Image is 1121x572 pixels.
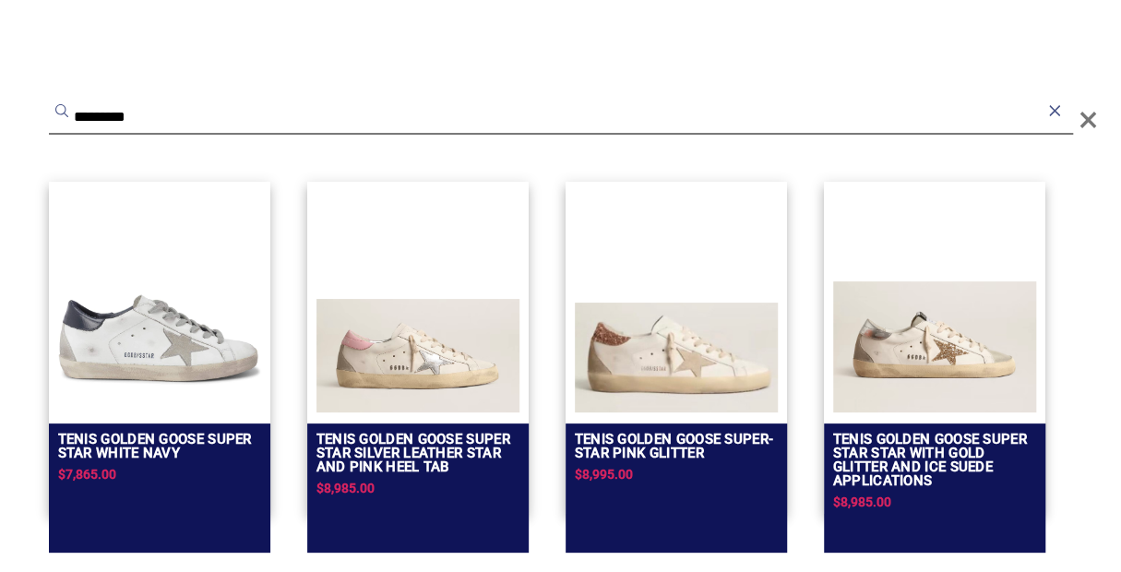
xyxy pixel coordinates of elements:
[58,267,261,411] img: Tenis Golden Goose Super Star White Navy
[49,182,270,514] a: Tenis Golden Goose Super Star White NavyTenis Golden Goose Super Star White Navy$7,865.00
[1079,92,1098,148] span: Close Overlay
[833,495,891,509] span: $8,985.00
[575,433,778,460] h2: Tenis Golden Goose Super-star Pink Glitter
[575,467,633,482] span: $8,995.00
[575,303,778,412] img: Tenis Golden Goose Super-star Pink Glitter
[307,182,529,514] a: TENIS GOLDEN GOOSE SUPER STAR SILVER LEATHER STAR AND PINK HEEL TABTENIS GOLDEN GOOSE SUPER STAR ...
[1045,101,1064,120] button: Reset
[58,433,261,460] h2: Tenis Golden Goose Super Star White Navy
[316,481,375,495] span: $8,985.00
[824,182,1045,514] a: TENIS GOLDEN GOOSE SUPER STAR STAR WITH GOLD GLITTER AND ICE SUEDE APPLICATIONSTENIS GOLDEN GOOSE...
[58,467,116,482] span: $7,865.00
[316,299,519,412] img: TENIS GOLDEN GOOSE SUPER STAR SILVER LEATHER STAR AND PINK HEEL TAB
[833,281,1036,411] img: TENIS GOLDEN GOOSE SUPER STAR STAR WITH GOLD GLITTER AND ICE SUEDE APPLICATIONS
[566,182,787,514] a: Tenis Golden Goose Super-star Pink GlitterTenis Golden Goose Super-star Pink Glitter$8,995.00
[316,433,519,474] h2: TENIS GOLDEN GOOSE SUPER STAR SILVER LEATHER STAR AND PINK HEEL TAB
[53,101,71,120] button: Submit
[833,433,1036,488] h2: TENIS GOLDEN GOOSE SUPER STAR STAR WITH GOLD GLITTER AND ICE SUEDE APPLICATIONS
